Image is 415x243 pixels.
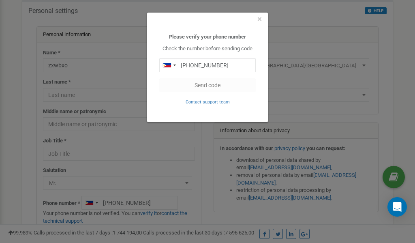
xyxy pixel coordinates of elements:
[186,99,230,105] a: Contact support team
[159,45,256,53] p: Check the number before sending code
[387,197,407,217] div: Open Intercom Messenger
[169,34,246,40] b: Please verify your phone number
[159,78,256,92] button: Send code
[257,14,262,24] span: ×
[160,59,178,72] div: Telephone country code
[257,15,262,24] button: Close
[159,58,256,72] input: 0905 123 4567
